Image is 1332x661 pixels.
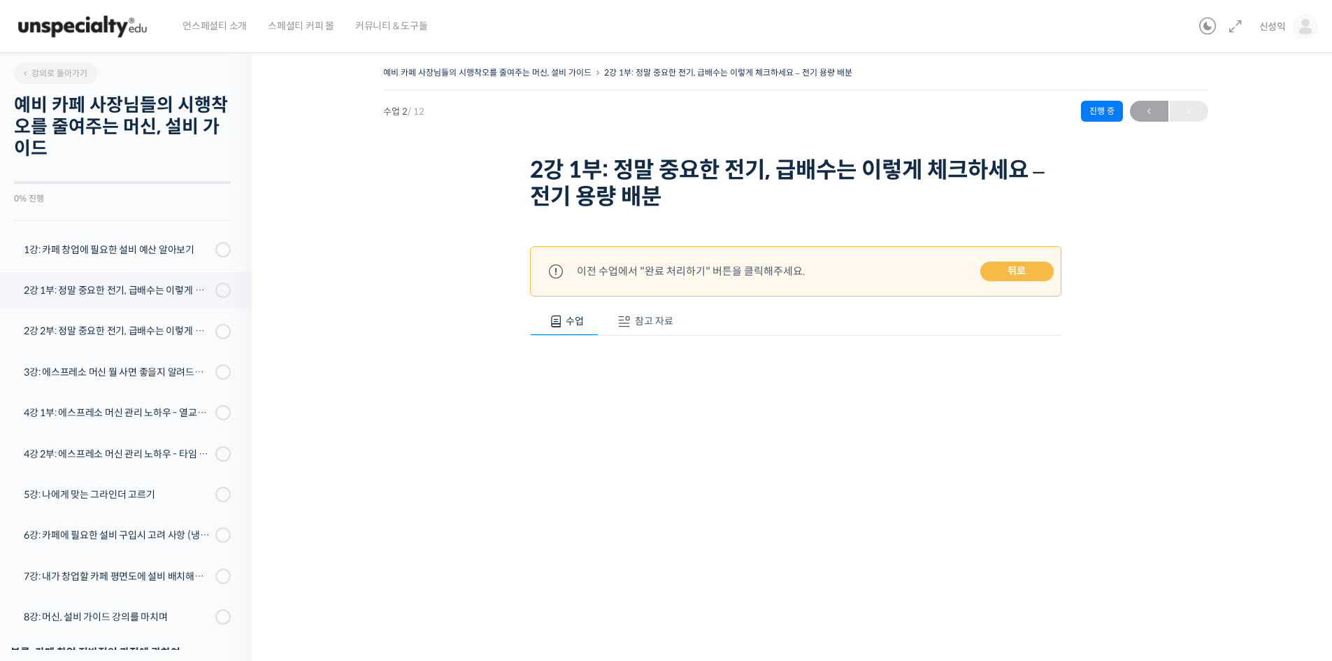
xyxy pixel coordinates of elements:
span: 수업 [566,315,584,327]
h2: 예비 카페 사장님들의 시행착오를 줄여주는 머신, 설비 가이드 [14,94,231,160]
div: 4강 1부: 에스프레소 머신 관리 노하우 - 열교환기(HX) 보일러, 다중 보일러 머신의 차이 [24,405,211,420]
div: 3강: 에스프레소 머신 뭘 사면 좋을지 알려드려요 - 에스프레소 머신 가이드 [24,364,211,380]
div: 2강 2부: 정말 중요한 전기, 급배수는 이렇게 체크하세요 - 매장 급배수 배치 및 구조 확인 [24,323,211,339]
span: 신성익 [1259,20,1286,33]
span: 수업 2 [383,107,424,116]
div: 7강: 내가 창업할 카페 평면도에 설비 배치해보기 (실습 과제) [24,569,211,584]
a: 2강 1부: 정말 중요한 전기, 급배수는 이렇게 체크하세요 – 전기 용량 배분 [604,67,852,78]
h1: 2강 1부: 정말 중요한 전기, 급배수는 이렇게 체크하세요 – 전기 용량 배분 [530,157,1061,211]
div: 8강: 머신, 설비 가이드 강의를 마치며 [24,609,211,625]
div: 4강 2부: 에스프레소 머신 관리 노하우 - 타임 온오프, 자동청소, 프리인퓨전 기능의 활용 [24,446,211,462]
a: ←이전 [1130,101,1168,122]
a: 뒤로 [980,262,1054,281]
div: 5강: 나에게 맞는 그라인더 고르기 [24,487,211,502]
div: 진행 중 [1081,101,1123,122]
div: 0% 진행 [14,194,231,203]
a: 강의로 돌아가기 [14,63,98,84]
span: 참고 자료 [635,315,673,327]
div: 1강: 카페 창업에 필요한 설비 예산 알아보기 [24,242,211,257]
span: / 12 [408,106,424,118]
span: ← [1130,102,1168,121]
div: 2강 1부: 정말 중요한 전기, 급배수는 이렇게 체크하세요 - 전기 용량 배분 [24,283,211,298]
div: 이전 수업에서 "완료 처리하기" 버튼을 클릭해주세요. [577,262,805,280]
a: 예비 카페 사장님들의 시행착오를 줄여주는 머신, 설비 가이드 [383,67,592,78]
div: 6강: 카페에 필요한 설비 구입시 고려 사항 (냉장고, 온수기, 제빙기, 블렌더) [24,527,211,543]
span: 강의로 돌아가기 [21,68,87,78]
